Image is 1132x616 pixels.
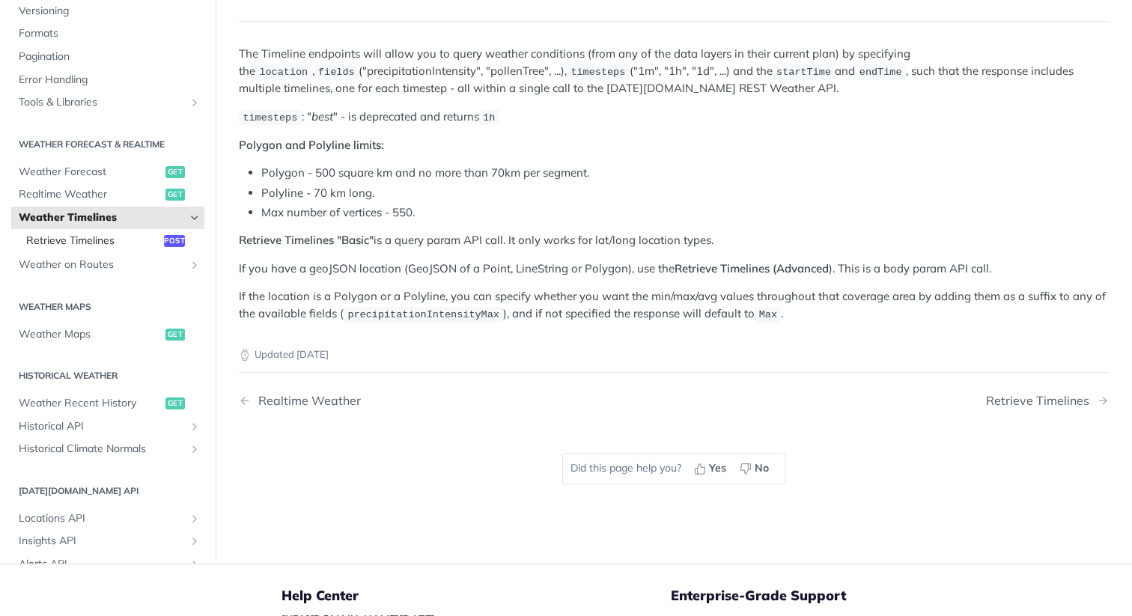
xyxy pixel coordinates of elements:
[11,484,204,498] h2: [DATE][DOMAIN_NAME] API
[239,232,1109,249] p: is a query param API call. It only works for lat/long location types.
[11,207,204,229] a: Weather TimelinesHide subpages for Weather Timelines
[189,421,201,433] button: Show subpages for Historical API
[562,453,785,484] div: Did this page help you?
[19,557,185,572] span: Alerts API
[19,534,185,549] span: Insights API
[11,507,204,530] a: Locations APIShow subpages for Locations API
[11,22,204,45] a: Formats
[282,587,671,605] h5: Help Center
[239,379,1109,423] nav: Pagination Controls
[189,558,201,570] button: Show subpages for Alerts API
[189,443,201,455] button: Show subpages for Historical Climate Normals
[11,161,204,183] a: Weather Forecastget
[709,460,726,476] span: Yes
[11,138,204,151] h2: Weather Forecast & realtime
[239,109,1109,126] p: : " " - is deprecated and returns
[675,261,829,275] strong: Retrieve Timelines (Advanced
[165,166,185,178] span: get
[19,419,185,434] span: Historical API
[734,457,777,480] button: No
[243,112,297,123] span: timesteps
[165,397,185,409] span: get
[189,259,201,271] button: Show subpages for Weather on Routes
[189,97,201,109] button: Show subpages for Tools & Libraries
[689,457,734,480] button: Yes
[19,187,162,202] span: Realtime Weather
[11,415,204,438] a: Historical APIShow subpages for Historical API
[11,530,204,552] a: Insights APIShow subpages for Insights API
[11,183,204,206] a: Realtime Weatherget
[11,254,204,276] a: Weather on RoutesShow subpages for Weather on Routes
[239,347,1109,362] p: Updated [DATE]
[347,309,499,320] span: precipitationIntensityMax
[261,185,1109,202] li: Polyline - 70 km long.
[19,511,185,526] span: Locations API
[19,95,185,110] span: Tools & Libraries
[239,260,1109,278] p: If you have a geoJSON location (GeoJSON of a Point, LineString or Polygon), use the ). This is a ...
[165,329,185,341] span: get
[19,165,162,180] span: Weather Forecast
[189,513,201,525] button: Show subpages for Locations API
[19,442,185,457] span: Historical Climate Normals
[11,392,204,415] a: Weather Recent Historyget
[251,394,361,408] div: Realtime Weather
[261,204,1109,222] li: Max number of vertices - 550.
[189,212,201,224] button: Hide subpages for Weather Timelines
[318,67,355,78] span: fields
[759,309,777,320] span: Max
[239,138,384,152] strong: Polygon and Polyline limits:
[755,460,769,476] span: No
[261,165,1109,182] li: Polygon - 500 square km and no more than 70km per segment.
[19,73,201,88] span: Error Handling
[671,587,1021,605] h5: Enterprise-Grade Support
[19,210,185,225] span: Weather Timelines
[11,69,204,91] a: Error Handling
[164,235,185,247] span: post
[19,26,201,41] span: Formats
[859,67,902,78] span: endTime
[189,535,201,547] button: Show subpages for Insights API
[165,189,185,201] span: get
[311,109,333,123] em: best
[11,553,204,576] a: Alerts APIShow subpages for Alerts API
[986,394,1097,408] div: Retrieve Timelines
[239,288,1109,323] p: If the location is a Polygon or a Polyline, you can specify whether you want the min/max/avg valu...
[19,230,204,252] a: Retrieve Timelinespost
[11,300,204,314] h2: Weather Maps
[986,394,1109,408] a: Next Page: Retrieve Timelines
[19,396,162,411] span: Weather Recent History
[239,394,612,408] a: Previous Page: Realtime Weather
[483,112,495,123] span: 1h
[19,49,201,64] span: Pagination
[11,91,204,114] a: Tools & LibrariesShow subpages for Tools & Libraries
[19,4,201,19] span: Versioning
[239,233,374,247] strong: Retrieve Timelines "Basic"
[19,327,162,342] span: Weather Maps
[19,257,185,272] span: Weather on Routes
[259,67,308,78] span: location
[11,46,204,68] a: Pagination
[776,67,831,78] span: startTime
[239,46,1109,97] p: The Timeline endpoints will allow you to query weather conditions (from any of the data layers in...
[11,438,204,460] a: Historical Climate NormalsShow subpages for Historical Climate Normals
[11,323,204,346] a: Weather Mapsget
[570,67,625,78] span: timesteps
[26,234,160,248] span: Retrieve Timelines
[11,369,204,382] h2: Historical Weather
